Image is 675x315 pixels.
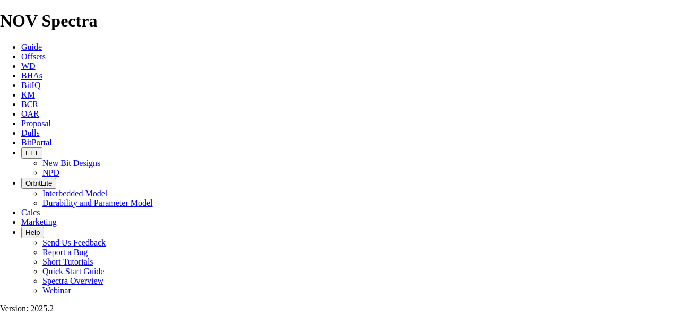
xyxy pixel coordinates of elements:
[25,179,52,187] span: OrbitLite
[42,286,71,295] a: Webinar
[42,238,106,247] a: Send Us Feedback
[25,229,40,237] span: Help
[21,208,40,217] a: Calcs
[21,71,42,80] a: BHAs
[21,128,40,137] a: Dulls
[42,276,103,285] a: Spectra Overview
[21,227,44,238] button: Help
[42,198,153,207] a: Durability and Parameter Model
[21,119,51,128] a: Proposal
[42,168,59,177] a: NPD
[21,42,42,51] a: Guide
[21,138,52,147] a: BitPortal
[21,147,42,159] button: FTT
[21,90,35,99] a: KM
[21,178,56,189] button: OrbitLite
[25,149,38,157] span: FTT
[21,52,46,61] a: Offsets
[42,159,100,168] a: New Bit Designs
[42,189,107,198] a: Interbedded Model
[21,100,38,109] a: BCR
[42,248,88,257] a: Report a Bug
[21,81,40,90] a: BitIQ
[21,217,57,226] a: Marketing
[21,62,36,71] a: WD
[42,267,104,276] a: Quick Start Guide
[42,257,93,266] a: Short Tutorials
[21,109,39,118] a: OAR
